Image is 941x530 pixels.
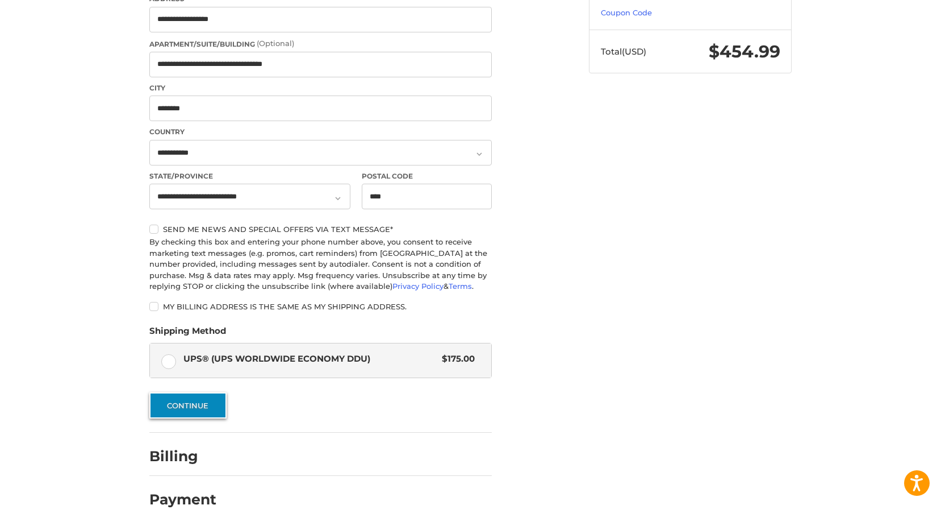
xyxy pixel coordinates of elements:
[149,38,492,49] label: Apartment/Suite/Building
[149,127,492,137] label: Country
[362,171,492,181] label: Postal Code
[149,237,492,292] div: By checking this box and entering your phone number above, you consent to receive marketing text ...
[149,325,226,343] legend: Shipping Method
[449,281,472,291] a: Terms
[149,448,216,465] h2: Billing
[149,171,350,181] label: State/Province
[149,302,492,311] label: My billing address is the same as my shipping address.
[709,41,780,62] span: $454.99
[257,39,294,48] small: (Optional)
[436,353,475,366] span: $175.00
[847,499,941,530] iframe: Google Customer Reviews
[149,491,216,508] h2: Payment
[601,8,652,17] a: Coupon Code
[392,281,444,291] a: Privacy Policy
[149,392,227,419] button: Continue
[601,46,646,57] span: Total (USD)
[183,353,437,366] span: UPS® (UPS Worldwide Economy DDU)
[149,225,492,234] label: Send me news and special offers via text message*
[149,83,492,93] label: City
